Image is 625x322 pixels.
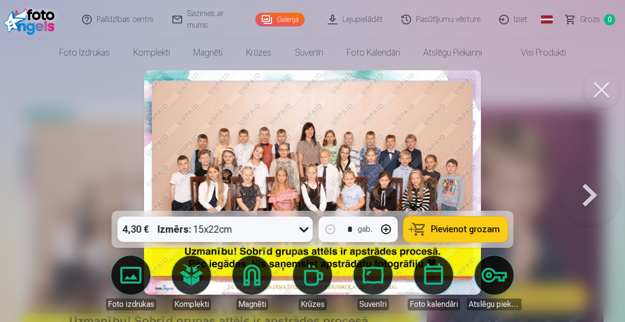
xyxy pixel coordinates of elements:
[604,14,615,25] span: 0
[158,222,191,236] strong: Izmērs :
[580,14,600,25] span: Grozs
[164,256,219,310] a: Komplekti
[299,299,327,310] div: Krūzes
[47,39,122,66] a: Foto izdrukas
[106,299,156,310] div: Foto izdrukas
[255,13,305,26] a: Galerija
[346,256,400,310] a: Suvenīri
[283,39,335,66] a: Suvenīri
[158,217,232,242] div: 15x22cm
[236,299,268,310] div: Magnēti
[412,39,494,66] a: Atslēgu piekariņi
[404,217,508,242] button: Pievienot grozam
[431,225,500,234] span: Pievienot grozam
[467,256,521,310] a: Atslēgu piekariņi
[406,256,461,310] a: Foto kalendāri
[4,4,60,35] img: /fa1
[467,299,521,310] div: Atslēgu piekariņi
[335,39,412,66] a: Foto kalendāri
[172,299,211,310] div: Komplekti
[357,299,389,310] div: Suvenīri
[358,223,373,235] div: gab.
[118,217,154,242] div: 4,30 €
[408,299,460,310] div: Foto kalendāri
[182,39,234,66] a: Magnēti
[122,39,182,66] a: Komplekti
[234,39,283,66] a: Krūzes
[225,256,279,310] a: Magnēti
[494,39,578,66] a: Visi produkti
[104,256,158,310] a: Foto izdrukas
[285,256,340,310] a: Krūzes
